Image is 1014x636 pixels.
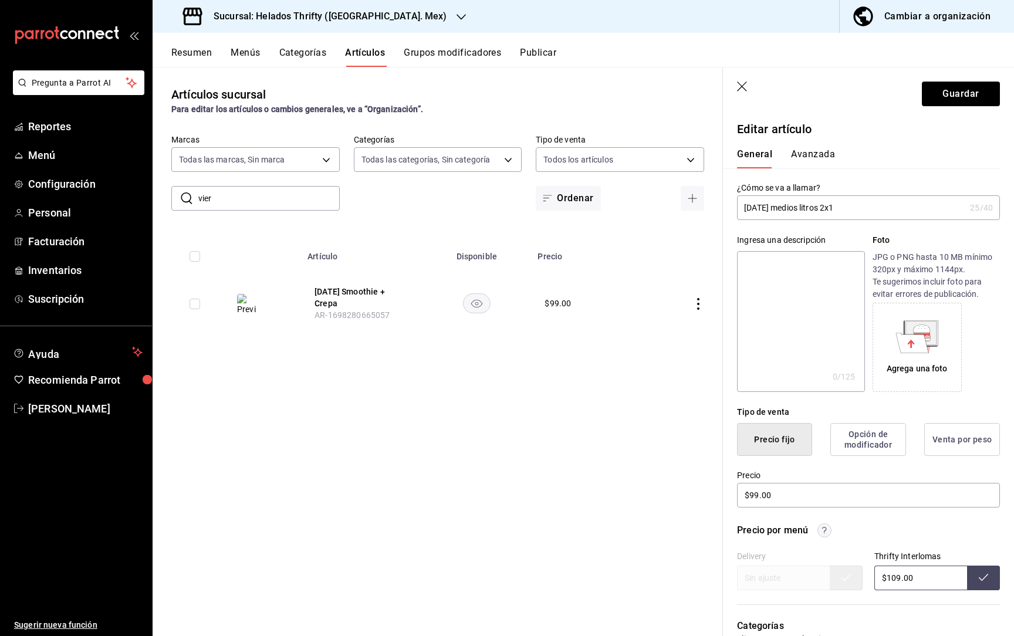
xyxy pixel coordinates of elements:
input: $0.00 [737,483,1000,508]
span: [PERSON_NAME] [28,401,143,417]
button: Opción de modificador [830,423,906,456]
h3: Sucursal: Helados Thrifty ([GEOGRAPHIC_DATA]. Mex) [204,9,447,23]
button: Guardar [922,82,1000,106]
button: Pregunta a Parrot AI [13,70,144,95]
button: Avanzada [791,148,835,168]
span: Menú [28,147,143,163]
button: Publicar [520,47,556,67]
span: Suscripción [28,291,143,307]
div: Agrega una foto [876,306,959,389]
span: Facturación [28,234,143,249]
span: Recomienda Parrot [28,372,143,388]
div: Agrega una foto [887,363,948,375]
button: Grupos modificadores [404,47,501,67]
span: Configuración [28,176,143,192]
div: navigation tabs [737,148,986,168]
label: Categorías [354,136,522,144]
p: Editar artículo [737,120,1000,138]
button: open_drawer_menu [129,31,138,40]
span: Ayuda [28,345,127,359]
button: Precio fijo [737,423,812,456]
div: 25 /40 [970,202,993,214]
p: Categorías [737,619,1000,633]
button: actions [692,298,704,310]
img: Preview [237,294,256,315]
input: Buscar artículo [198,187,340,210]
span: Todas las categorías, Sin categoría [361,154,491,165]
button: edit-product-location [315,286,408,309]
div: navigation tabs [171,47,1014,67]
span: Pregunta a Parrot AI [32,77,126,89]
th: Artículo [300,234,422,272]
button: Menús [231,47,260,67]
p: JPG o PNG hasta 10 MB mínimo 320px y máximo 1144px. Te sugerimos incluir foto para evitar errores... [873,251,1000,300]
th: Disponible [422,234,530,272]
button: Categorías [279,47,327,67]
span: Todos los artículos [543,154,613,165]
label: Marcas [171,136,340,144]
label: Tipo de venta [536,136,704,144]
button: Ordenar [536,186,600,211]
span: Sugerir nueva función [14,619,143,631]
button: Artículos [345,47,385,67]
button: availability-product [463,293,491,313]
button: Venta por peso [924,423,1000,456]
input: Sin ajuste [874,566,967,590]
a: Pregunta a Parrot AI [8,85,144,97]
div: $ 99.00 [545,297,571,309]
div: Precio por menú [737,523,808,537]
span: Inventarios [28,262,143,278]
label: ¿Cómo se va a llamar? [737,184,1000,192]
div: Artículos sucursal [171,86,266,103]
div: Ingresa una descripción [737,234,864,246]
div: Thrifty Interlomas [874,552,1000,561]
div: 0 /125 [833,371,856,383]
button: General [737,148,772,168]
span: Reportes [28,119,143,134]
th: Precio [530,234,636,272]
strong: Para editar los artículos o cambios generales, ve a “Organización”. [171,104,423,114]
span: Todas las marcas, Sin marca [179,154,285,165]
span: AR-1698280665057 [315,310,390,320]
p: Foto [873,234,1000,246]
button: Resumen [171,47,212,67]
div: Tipo de venta [737,406,1000,418]
span: Personal [28,205,143,221]
label: Precio [737,471,1000,479]
div: Cambiar a organización [884,8,991,25]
